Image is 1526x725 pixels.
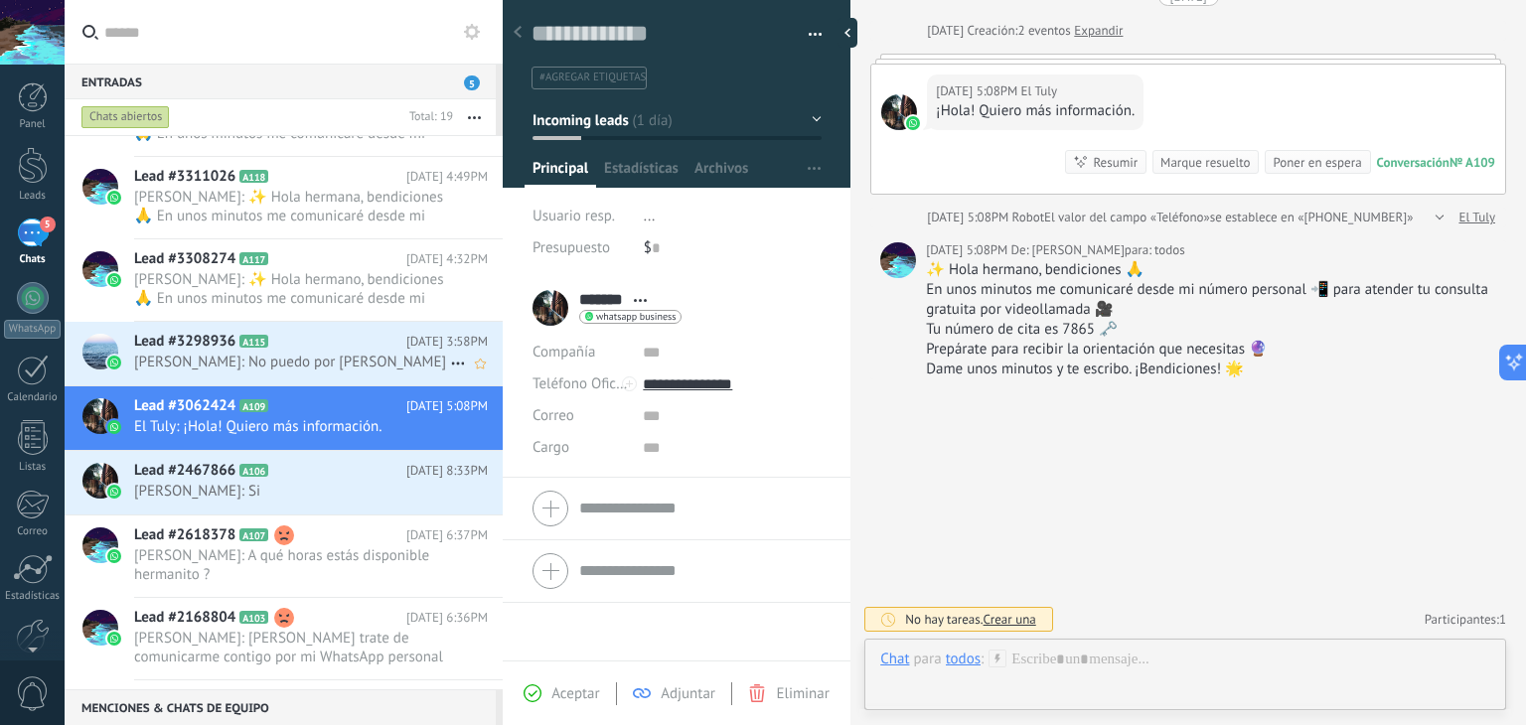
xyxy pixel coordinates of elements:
[906,116,920,130] img: waba.svg
[838,18,857,48] div: Ocultar
[1458,208,1495,227] a: El Tuly
[134,608,235,628] span: Lead #2168804
[1210,208,1414,227] span: se establece en «[PHONE_NUMBER]»
[134,332,235,352] span: Lead #3298936
[1450,154,1495,171] div: № A109
[107,420,121,434] img: waba.svg
[1032,240,1125,260] span: Julian Cortes (Sales Office)
[4,461,62,474] div: Listas
[406,332,488,352] span: [DATE] 3:58PM
[905,611,1036,628] div: No hay tareas.
[1499,611,1506,628] span: 1
[107,191,121,205] img: waba.svg
[1021,81,1058,101] span: El Tuly
[134,417,450,436] span: El Tuly: ¡Hola! Quiero más información.
[134,270,450,308] span: [PERSON_NAME]: ✨ Hola hermano, bendiciones 🙏 En unos minutos me comunicaré desde mi número person...
[644,232,822,264] div: $
[406,167,488,187] span: [DATE] 4:49PM
[406,396,488,416] span: [DATE] 5:08PM
[539,71,646,84] span: #agregar etiquetas
[533,201,629,232] div: Usuario resp.
[134,188,450,225] span: [PERSON_NAME]: ✨ Hola hermana, bendiciones 🙏 En unos minutos me comunicaré desde mi número person...
[1377,154,1450,171] div: Conversación
[4,525,62,538] div: Correo
[533,368,628,400] button: Teléfono Oficina
[239,399,268,412] span: A109
[694,159,748,188] span: Archivos
[1273,153,1361,172] div: Poner en espera
[926,340,1496,360] div: Prepárate para recibir la orientación que necesitas 🔮
[914,650,942,669] span: para
[65,689,496,725] div: Menciones & Chats de equipo
[134,167,235,187] span: Lead #3311026
[533,238,610,257] span: Presupuesto
[551,684,599,703] span: Aceptar
[107,273,121,287] img: waba.svg
[4,118,62,131] div: Panel
[936,81,1020,101] div: [DATE] 5:08PM
[926,320,1496,340] div: Tu número de cita es 7865 🗝️
[936,101,1135,121] div: ¡Hola! Quiero más información.
[401,107,453,127] div: Total: 19
[65,64,496,99] div: Entradas
[107,549,121,563] img: waba.svg
[533,406,574,425] span: Correo
[65,157,503,238] a: Lead #3311026 A118 [DATE] 4:49PM [PERSON_NAME]: ✨ Hola hermana, bendiciones 🙏 En unos minutos me ...
[239,464,268,477] span: A106
[927,208,1011,227] div: [DATE] 5:08PM
[239,528,268,541] span: A107
[134,353,450,371] span: [PERSON_NAME]: No puedo por [PERSON_NAME]
[596,312,676,322] span: whatsapp business
[65,598,503,679] a: Lead #2168804 A103 [DATE] 6:36PM [PERSON_NAME]: [PERSON_NAME] trate de comunicarme contigo por mi...
[65,239,503,321] a: Lead #3308274 A117 [DATE] 4:32PM [PERSON_NAME]: ✨ Hola hermano, bendiciones 🙏 En unos minutos me ...
[65,386,503,450] a: Lead #3062424 A109 [DATE] 5:08PM El Tuly: ¡Hola! Quiero más información.
[926,260,1496,280] div: ✨ Hola hermano, bendiciones 🙏
[40,217,56,232] span: 5
[134,629,450,666] span: [PERSON_NAME]: [PERSON_NAME] trate de comunicarme contigo por mi WhatsApp personal pero no tuve r...
[134,396,235,416] span: Lead #3062424
[4,590,62,603] div: Estadísticas
[1017,21,1070,41] span: 2 eventos
[926,360,1496,379] div: Dame unos minutos y te escribo. ¡Bendiciones! 🌟
[406,525,488,545] span: [DATE] 6:37PM
[533,232,629,264] div: Presupuesto
[881,94,917,130] span: El Tuly
[65,451,503,514] a: Lead #2467866 A106 [DATE] 8:33PM [PERSON_NAME]: Si
[533,440,569,455] span: Cargo
[406,249,488,269] span: [DATE] 4:32PM
[604,159,679,188] span: Estadísticas
[134,249,235,269] span: Lead #3308274
[776,684,829,703] span: Eliminar
[464,75,480,90] span: 5
[4,320,61,339] div: WhatsApp
[65,515,503,597] a: Lead #2618378 A107 [DATE] 6:37PM [PERSON_NAME]: A qué horas estás disponible hermanito ?
[533,432,628,464] div: Cargo
[1044,208,1210,227] span: El valor del campo «Teléfono»
[406,461,488,481] span: [DATE] 8:33PM
[1425,611,1506,628] a: Participantes:1
[927,21,1123,41] div: Creación:
[1125,240,1154,260] span: para:
[65,322,503,385] a: Lead #3298936 A115 [DATE] 3:58PM [PERSON_NAME]: No puedo por [PERSON_NAME]
[926,280,1496,320] div: En unos minutos me comunicaré desde mi número personal 📲 para atender tu consulta gratuita por vi...
[946,650,981,667] div: todos
[239,252,268,265] span: A117
[107,632,121,646] img: waba.svg
[406,608,488,628] span: [DATE] 6:36PM
[239,611,268,624] span: A103
[81,105,170,129] div: Chats abiertos
[134,525,235,545] span: Lead #2618378
[239,170,268,183] span: A118
[533,159,588,188] span: Principal
[533,337,628,368] div: Compañía
[926,240,1010,260] div: [DATE] 5:08PM
[1093,153,1138,172] div: Resumir
[533,207,615,225] span: Usuario resp.
[1012,209,1044,225] span: Robot
[661,684,715,703] span: Adjuntar
[107,485,121,499] img: waba.svg
[134,482,450,501] span: [PERSON_NAME]: Si
[533,374,636,393] span: Teléfono Oficina
[1074,21,1123,41] a: Expandir
[644,207,656,225] span: ...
